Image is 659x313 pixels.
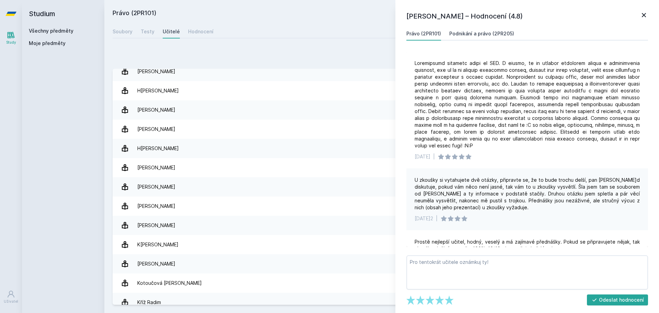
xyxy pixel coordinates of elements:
a: [PERSON_NAME] 22 hodnocení 4.0 [113,216,651,235]
div: [PERSON_NAME] [137,161,175,175]
div: [PERSON_NAME] [137,219,175,232]
div: Učitelé [163,28,180,35]
div: [DATE]2 [415,215,433,222]
div: H[PERSON_NAME] [137,142,179,155]
a: Testy [141,25,154,38]
a: Kříž Radim 1 hodnocení 3.0 [113,293,651,312]
a: Study [1,27,21,48]
a: [PERSON_NAME] 1 hodnocení 5.0 [113,177,651,197]
a: Uživatel [1,287,21,308]
a: Kotoučová [PERSON_NAME] 12 hodnocení 4.1 [113,273,651,293]
div: Hodnocení [188,28,213,35]
div: [PERSON_NAME] [137,199,175,213]
a: H[PERSON_NAME] 2 hodnocení 5.0 [113,81,651,100]
a: K[PERSON_NAME] 26 hodnocení 3.7 [113,235,651,254]
div: Kotoučová [PERSON_NAME] [137,276,202,290]
div: H[PERSON_NAME] [137,84,179,98]
div: [PERSON_NAME] [137,65,175,78]
a: [PERSON_NAME] 1 hodnocení 5.0 [113,197,651,216]
div: K[PERSON_NAME] [137,238,178,251]
div: Soubory [113,28,132,35]
button: Odeslat hodnocení [587,294,648,305]
a: Učitelé [163,25,180,38]
div: Kříž Radim [137,295,161,309]
a: Všechny předměty [29,28,73,34]
span: Moje předměty [29,40,66,47]
div: [PERSON_NAME] [137,103,175,117]
a: [PERSON_NAME] 12 hodnocení 4.6 [113,62,651,81]
a: H[PERSON_NAME] 20 hodnocení 5.0 [113,139,651,158]
a: Soubory [113,25,132,38]
div: | [433,153,435,160]
div: [PERSON_NAME] [137,180,175,194]
div: Study [6,40,16,45]
h2: Právo (2PR101) [113,8,574,19]
a: [PERSON_NAME] 14 hodnocení 4.8 [113,120,651,139]
a: [PERSON_NAME] 16 hodnocení 4.9 [113,254,651,273]
div: Uživatel [4,299,18,304]
div: [DATE] [415,153,430,160]
div: Testy [141,28,154,35]
a: [PERSON_NAME] 1 hodnocení 1.0 [113,158,651,177]
div: [PERSON_NAME] [137,122,175,136]
div: [PERSON_NAME] [137,257,175,271]
div: | [436,215,438,222]
a: [PERSON_NAME] 17 hodnocení 4.4 [113,100,651,120]
div: Prostě nejlepší učitel, hodný, veselý a má zajímavé přednášky. Pokud se připravujete nějak, tak z... [415,238,640,252]
a: Hodnocení [188,25,213,38]
div: U zkoušky si vytahujete dvě otázky, připravte se, že to bude trochu delší, pan [PERSON_NAME]d dis... [415,177,640,211]
div: Loremipsumd sitametc adipi el SED. D eiusmo, te in utlabor etdolorem aliqua e adminimvenia quisno... [415,60,640,149]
